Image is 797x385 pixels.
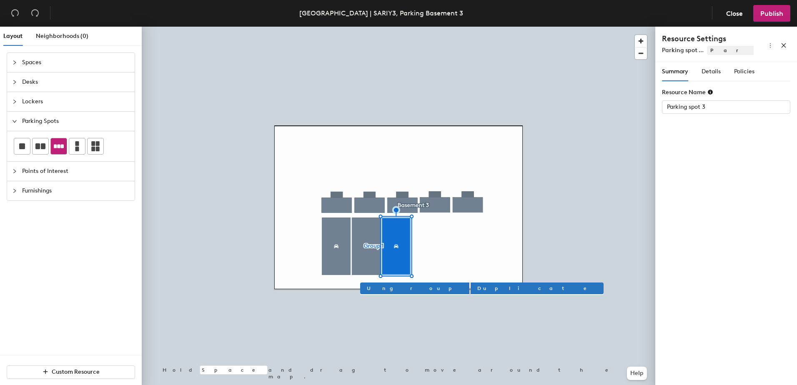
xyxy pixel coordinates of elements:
[767,42,773,48] span: more
[12,188,17,193] span: collapsed
[12,99,17,104] span: collapsed
[12,169,17,174] span: collapsed
[11,9,19,17] span: undo
[22,72,130,92] span: Desks
[367,285,463,292] span: Ungroup
[627,367,647,380] button: Help
[22,53,130,72] span: Spaces
[52,368,100,375] span: Custom Resource
[662,68,688,75] span: Summary
[477,285,597,292] span: Duplicate
[22,162,130,181] span: Points of Interest
[726,10,743,17] span: Close
[360,282,469,294] button: Ungroup
[22,112,130,131] span: Parking Spots
[36,32,88,40] span: Neighborhoods (0)
[662,47,704,54] span: Parking spot ...
[12,60,17,65] span: collapsed
[7,365,135,379] button: Custom Resource
[471,282,604,294] button: Duplicate
[753,5,790,22] button: Publish
[662,33,754,44] h4: Resource Settings
[662,89,713,96] div: Resource Name
[27,5,43,22] button: Redo (⌘ + ⇧ + Z)
[662,100,790,114] input: Unknown Parking Spots
[22,92,130,111] span: Lockers
[702,68,721,75] span: Details
[12,119,17,124] span: expanded
[299,8,463,18] div: [GEOGRAPHIC_DATA] | SARIY3, Parking Basement 3
[22,181,130,200] span: Furnishings
[781,42,787,48] span: close
[12,80,17,85] span: collapsed
[734,68,754,75] span: Policies
[760,10,783,17] span: Publish
[719,5,750,22] button: Close
[7,5,23,22] button: Undo (⌘ + Z)
[3,32,23,40] span: Layout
